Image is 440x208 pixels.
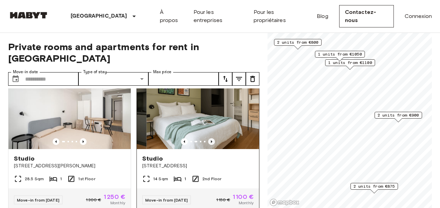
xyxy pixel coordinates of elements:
[8,41,259,64] span: Private rooms and apartments for rent in [GEOGRAPHIC_DATA]
[232,72,246,86] button: tune
[83,69,107,75] label: Type of stay
[194,8,243,24] a: Pour les entreprises
[60,176,62,182] span: 1
[8,12,49,19] img: Habyt
[374,112,422,122] div: Map marker
[315,51,365,61] div: Map marker
[142,154,163,163] span: Studio
[239,200,254,206] span: Monthly
[14,154,35,163] span: Studio
[405,12,432,20] a: Connexion
[25,176,44,182] span: 28.5 Sqm
[202,176,221,182] span: 2nd Floor
[325,59,375,70] div: Map marker
[153,176,168,182] span: 14 Sqm
[270,199,299,206] a: Mapbox logo
[110,200,125,206] span: Monthly
[219,72,232,86] button: tune
[142,163,254,169] span: [STREET_ADDRESS]
[153,69,171,75] label: Max price
[378,112,419,118] span: 2 units from €900
[233,194,254,200] span: 1 100 €
[13,69,38,75] label: Move-in date
[8,68,131,149] img: Marketing picture of unit FR-18-002-012-01H
[17,197,59,203] span: Move-in from [DATE]
[184,176,186,182] span: 1
[160,8,183,24] a: À propos
[104,194,125,200] span: 1 250 €
[350,183,398,193] div: Map marker
[71,12,127,20] p: [GEOGRAPHIC_DATA]
[318,51,362,57] span: 1 units from €1050
[147,68,269,149] img: Marketing picture of unit FR-18-009-008-001
[208,138,215,145] button: Previous image
[53,138,59,145] button: Previous image
[246,72,259,86] button: tune
[145,197,188,203] span: Move-in from [DATE]
[353,183,395,189] span: 2 units from €875
[328,60,372,66] span: 1 units from €1100
[9,72,22,86] button: Choose date
[339,5,394,27] a: Contactez-nous
[181,138,188,145] button: Previous image
[274,39,322,49] div: Map marker
[277,39,318,45] span: 2 units from €800
[254,8,306,24] a: Pour les propriétaires
[80,138,87,145] button: Previous image
[14,163,125,169] span: [STREET_ADDRESS][PERSON_NAME]
[86,197,101,203] span: 1 300 €
[317,12,328,20] a: Blog
[78,176,95,182] span: 1st Floor
[216,197,230,203] span: 1 150 €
